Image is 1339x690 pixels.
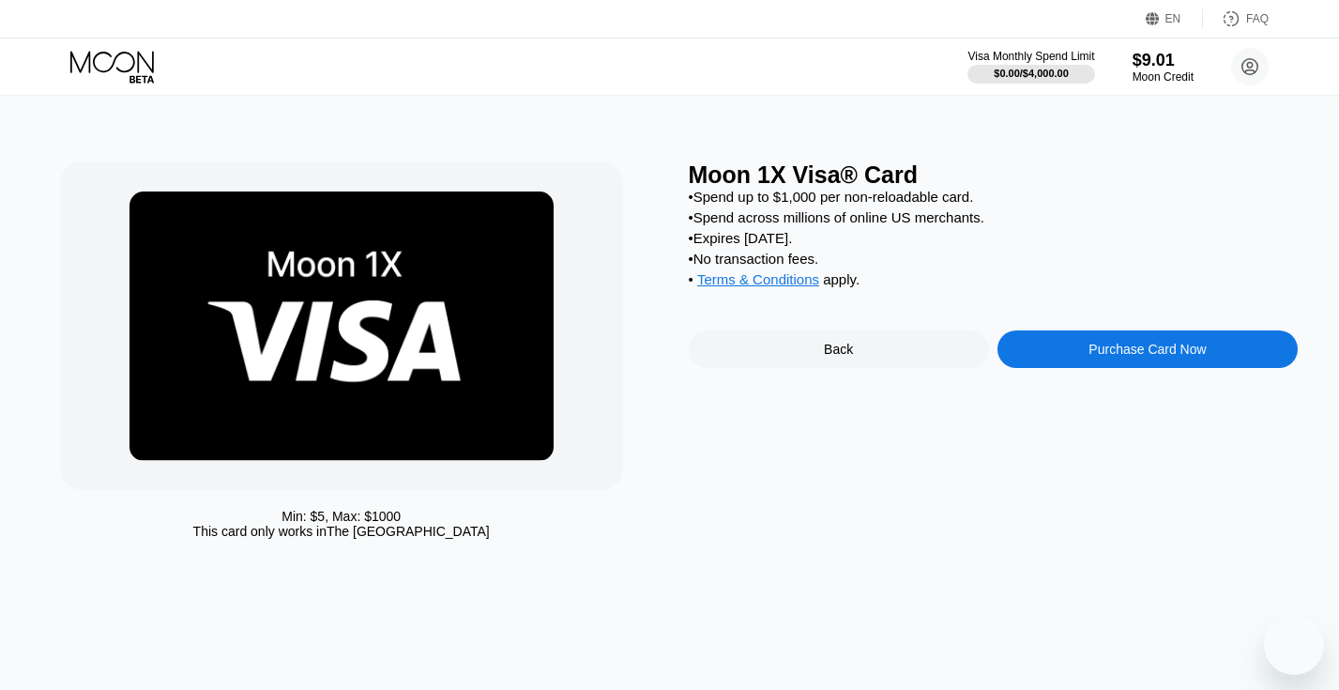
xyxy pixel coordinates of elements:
div: • Spend up to $1,000 per non-reloadable card. [689,189,1299,205]
div: $0.00 / $4,000.00 [994,68,1069,79]
div: Purchase Card Now [1088,342,1206,357]
div: Moon Credit [1133,70,1194,84]
div: Moon 1X Visa® Card [689,161,1299,189]
div: This card only works in The [GEOGRAPHIC_DATA] [193,524,490,539]
div: FAQ [1246,12,1269,25]
div: FAQ [1203,9,1269,28]
div: EN [1165,12,1181,25]
div: $9.01Moon Credit [1133,51,1194,84]
div: Min: $ 5 , Max: $ 1000 [281,509,401,524]
div: $9.01 [1133,51,1194,70]
div: Visa Monthly Spend Limit$0.00/$4,000.00 [967,50,1094,84]
span: Terms & Conditions [697,271,819,287]
div: • Spend across millions of online US merchants. [689,209,1299,225]
div: • Expires [DATE]. [689,230,1299,246]
div: Back [689,330,989,368]
div: Terms & Conditions [697,271,819,292]
div: • No transaction fees. [689,251,1299,267]
iframe: Button to launch messaging window [1264,615,1324,675]
div: EN [1146,9,1203,28]
div: Purchase Card Now [997,330,1298,368]
div: Back [824,342,853,357]
div: Visa Monthly Spend Limit [967,50,1094,63]
div: • apply . [689,271,1299,292]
